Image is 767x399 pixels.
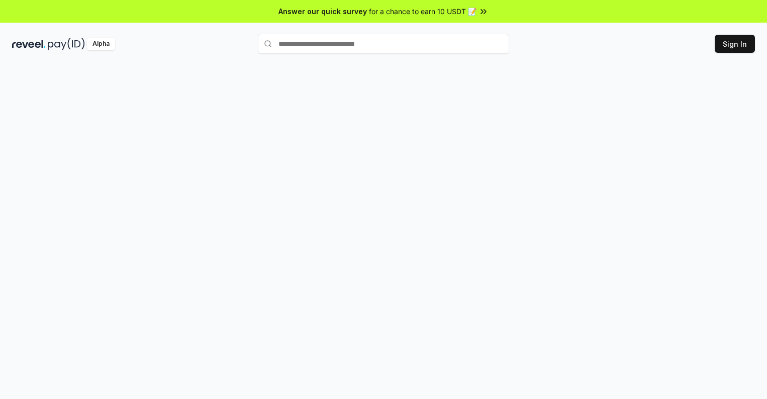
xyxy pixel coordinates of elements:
[278,6,367,17] span: Answer our quick survey
[48,38,85,50] img: pay_id
[715,35,755,53] button: Sign In
[87,38,115,50] div: Alpha
[12,38,46,50] img: reveel_dark
[369,6,476,17] span: for a chance to earn 10 USDT 📝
